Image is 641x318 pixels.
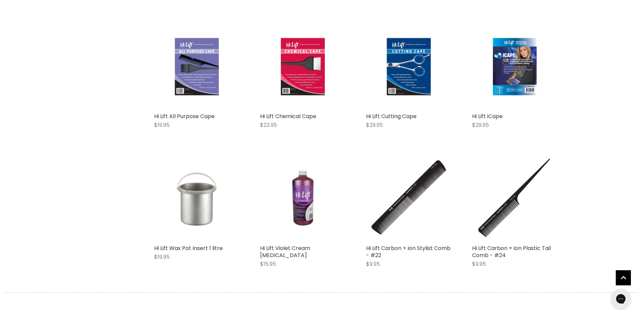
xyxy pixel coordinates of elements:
span: $23.95 [260,121,277,129]
a: Hi Lift All Purpose Cape [154,112,215,120]
a: Hi Lift iCape [472,112,503,120]
span: $15.95 [260,260,276,268]
a: Hi Lift Wax Pot Insert 1 litre [154,244,223,252]
span: $19.95 [154,121,170,129]
img: Hi Lift Violet Cream Peroxide [274,155,331,241]
a: Hi Lift Violet Cream Peroxide [260,155,346,241]
a: Hi Lift Cutting Cape [366,24,452,109]
img: Hi Lift Chemical Cape [274,24,331,109]
img: Hi Lift Cutting Cape [380,24,437,109]
img: Hi Lift Carbon + Ion Stylist Comb - #22 [366,155,452,241]
img: Hi Lift Carbon + Ion Plastic Tail Comb - #24 [472,155,558,241]
span: $19.95 [154,253,170,261]
a: Hi Lift iCape [472,24,558,109]
a: Hi Lift Chemical Cape [260,24,346,109]
span: $9.95 [472,260,486,268]
img: Hi Lift All Purpose Cape [168,24,225,109]
a: Hi Lift Violet Cream [MEDICAL_DATA] [260,244,310,259]
a: Hi Lift Wax Pot Insert 1 litre [154,155,240,241]
a: Hi Lift Cutting Cape [366,112,417,120]
span: $29.95 [472,121,489,129]
a: Hi Lift Carbon + Ion Plastic Tail Comb - #24 [472,244,551,259]
img: Hi Lift Wax Pot Insert 1 litre [168,155,225,241]
a: Hi Lift Chemical Cape [260,112,316,120]
a: Hi Lift Carbon + Ion Stylist Comb - #22 [366,244,451,259]
img: Hi Lift iCape [486,24,543,109]
span: $9.95 [366,260,380,268]
span: $29.95 [366,121,383,129]
iframe: Gorgias live chat messenger [607,286,634,311]
a: Hi Lift All Purpose Cape [154,24,240,109]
